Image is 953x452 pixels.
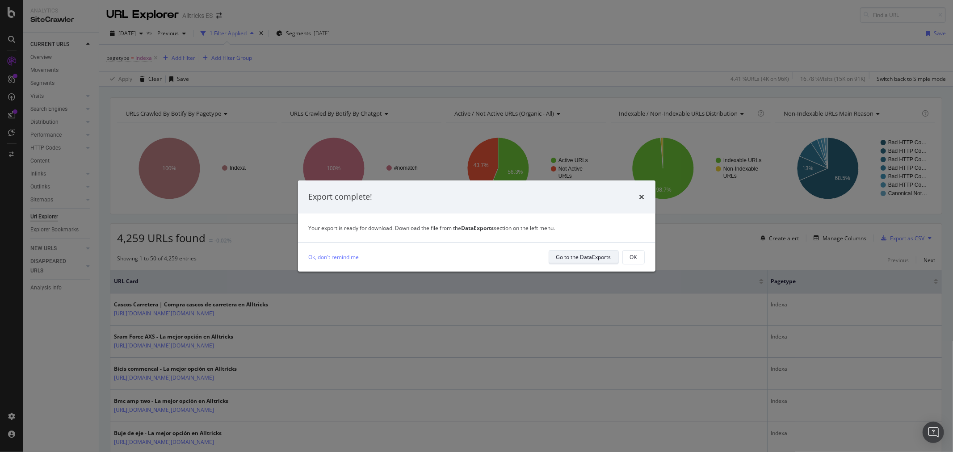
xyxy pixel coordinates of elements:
div: modal [298,180,655,272]
div: times [639,191,645,203]
strong: DataExports [462,224,494,232]
div: Export complete! [309,191,373,203]
div: Open Intercom Messenger [923,422,944,443]
a: Ok, don't remind me [309,252,359,262]
button: OK [622,250,645,264]
div: Go to the DataExports [556,253,611,261]
button: Go to the DataExports [549,250,619,264]
span: section on the left menu. [462,224,555,232]
div: OK [630,253,637,261]
div: Your export is ready for download. Download the file from the [309,224,645,232]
